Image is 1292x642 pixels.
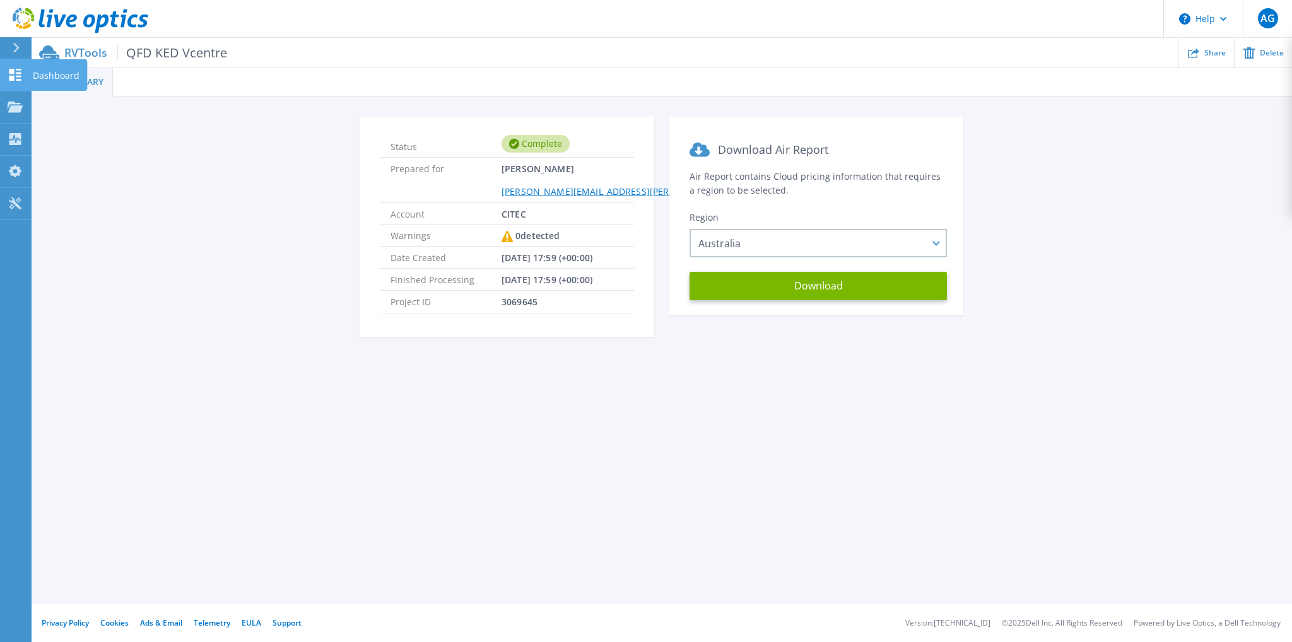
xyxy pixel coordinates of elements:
[273,617,302,628] a: Support
[718,142,828,157] span: Download Air Report
[391,225,502,246] span: Warnings
[502,269,592,290] span: [DATE] 17:59 (+00:00)
[1260,49,1284,57] span: Delete
[391,291,502,312] span: Project ID
[1260,13,1275,23] span: AG
[391,203,502,224] span: Account
[502,185,796,197] a: [PERSON_NAME][EMAIL_ADDRESS][PERSON_NAME][DOMAIN_NAME]
[502,203,526,224] span: CITEC
[117,45,227,60] span: QFD KED Vcentre
[1134,619,1281,627] li: Powered by Live Optics, a Dell Technology
[33,59,79,92] p: Dashboard
[242,617,261,628] a: EULA
[502,291,537,312] span: 3069645
[905,619,990,627] li: Version: [TECHNICAL_ID]
[502,135,570,153] div: Complete
[64,45,227,60] p: RVTools
[690,229,947,257] div: Australia
[42,617,89,628] a: Privacy Policy
[391,247,502,268] span: Date Created
[690,272,947,300] button: Download
[502,225,560,247] div: 0 detected
[391,269,502,290] span: Finished Processing
[1002,619,1122,627] li: © 2025 Dell Inc. All Rights Reserved
[194,617,230,628] a: Telemetry
[502,247,592,268] span: [DATE] 17:59 (+00:00)
[1204,49,1226,57] span: Share
[391,158,502,202] span: Prepared for
[391,136,502,152] span: Status
[140,617,182,628] a: Ads & Email
[100,617,129,628] a: Cookies
[690,211,719,223] span: Region
[502,158,796,202] span: [PERSON_NAME]
[690,170,941,196] span: Air Report contains Cloud pricing information that requires a region to be selected.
